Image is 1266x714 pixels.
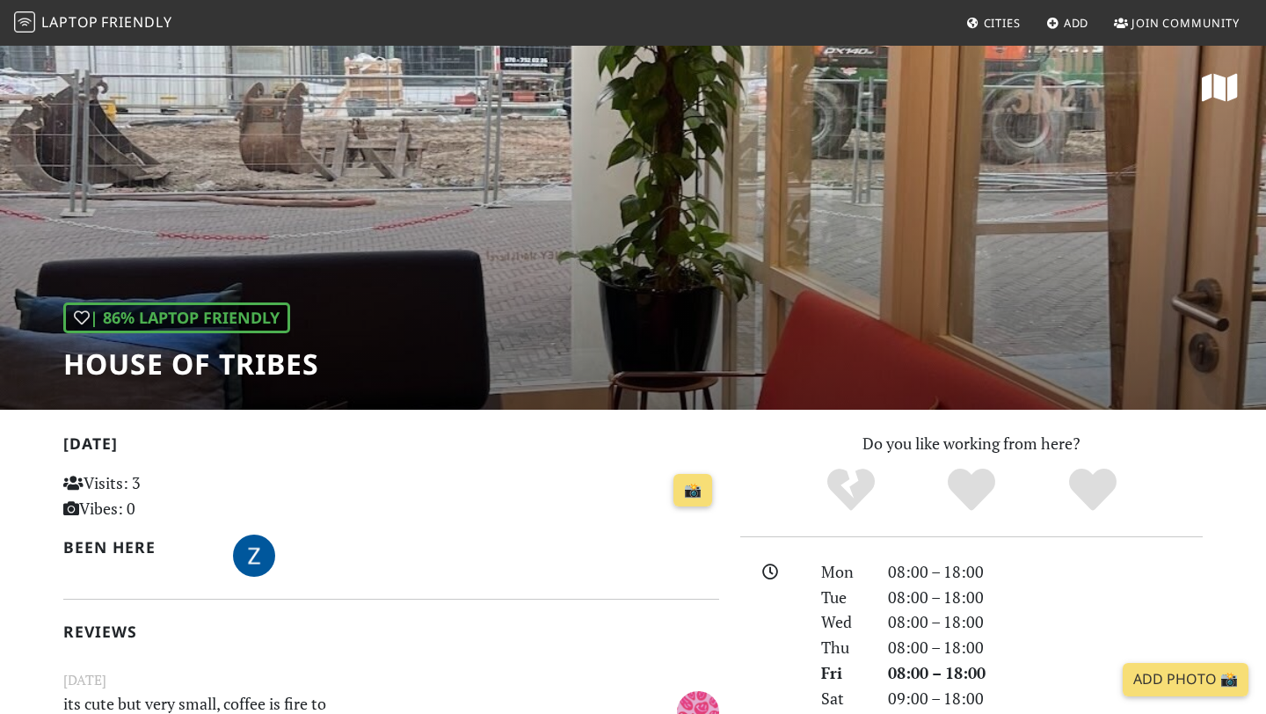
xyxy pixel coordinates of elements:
[63,538,212,557] h2: Been here
[877,559,1213,585] div: 08:00 – 18:00
[1064,15,1089,31] span: Add
[1123,663,1248,696] a: Add Photo 📸
[811,686,877,711] div: Sat
[877,660,1213,686] div: 08:00 – 18:00
[984,15,1021,31] span: Cities
[811,609,877,635] div: Wed
[877,585,1213,610] div: 08:00 – 18:00
[14,8,172,39] a: LaptopFriendly LaptopFriendly
[811,635,877,660] div: Thu
[1131,15,1240,31] span: Join Community
[63,470,268,521] p: Visits: 3 Vibes: 0
[790,466,912,514] div: No
[877,635,1213,660] div: 08:00 – 18:00
[101,12,171,32] span: Friendly
[673,474,712,507] a: 📸
[63,302,290,333] div: | 86% Laptop Friendly
[63,347,319,381] h1: House of Tribes
[811,585,877,610] div: Tue
[911,466,1032,514] div: Yes
[740,431,1203,456] p: Do you like working from here?
[63,623,719,641] h2: Reviews
[811,559,877,585] div: Mon
[1032,466,1153,514] div: Definitely!
[877,609,1213,635] div: 08:00 – 18:00
[233,543,275,565] span: foodzoen
[811,660,877,686] div: Fri
[1039,7,1096,39] a: Add
[14,11,35,33] img: LaptopFriendly
[53,669,730,691] small: [DATE]
[233,535,275,577] img: 5063-zoe.jpg
[1107,7,1247,39] a: Join Community
[41,12,98,32] span: Laptop
[63,434,719,460] h2: [DATE]
[959,7,1028,39] a: Cities
[877,686,1213,711] div: 09:00 – 18:00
